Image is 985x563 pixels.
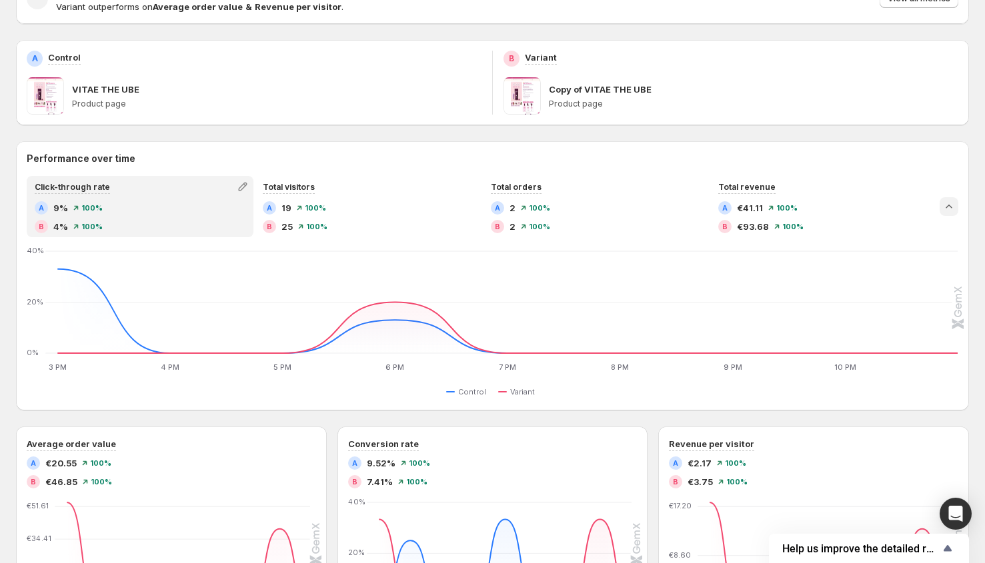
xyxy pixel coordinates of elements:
[529,223,550,231] span: 100 %
[940,498,972,530] div: Open Intercom Messenger
[510,220,516,233] span: 2
[446,384,491,400] button: Control
[722,223,728,231] h2: B
[27,297,43,306] text: 20%
[499,362,516,372] text: 7 PM
[725,459,746,467] span: 100 %
[27,152,958,165] h2: Performance over time
[153,1,243,12] strong: Average order value
[669,501,692,510] text: €17.20
[32,53,38,64] h2: A
[348,437,419,450] h3: Conversion rate
[724,362,742,372] text: 9 PM
[611,362,629,372] text: 8 PM
[673,478,678,486] h2: B
[53,201,68,215] span: 9%
[72,83,139,96] p: VITAE THE UBE
[281,201,291,215] span: 19
[81,204,103,212] span: 100 %
[161,362,179,372] text: 4 PM
[737,220,769,233] span: €93.68
[688,475,713,488] span: €3.75
[495,204,500,212] h2: A
[91,478,112,486] span: 100 %
[27,348,39,357] text: 0%
[669,550,691,560] text: €8.60
[782,223,804,231] span: 100 %
[510,386,535,397] span: Variant
[495,223,500,231] h2: B
[940,197,958,216] button: Collapse chart
[352,459,357,467] h2: A
[669,437,754,450] h3: Revenue per visitor
[306,223,327,231] span: 100 %
[267,223,272,231] h2: B
[510,201,516,215] span: 2
[72,99,481,109] p: Product page
[737,201,763,215] span: €41.11
[49,362,67,372] text: 3 PM
[673,459,678,467] h2: A
[245,1,252,12] strong: &
[367,456,395,470] span: 9.52%
[688,456,712,470] span: €2.17
[281,220,293,233] span: 25
[81,223,103,231] span: 100 %
[35,182,110,192] span: Click-through rate
[305,204,326,212] span: 100 %
[53,220,68,233] span: 4%
[406,478,427,486] span: 100 %
[509,53,514,64] h2: B
[491,182,542,192] span: Total orders
[458,386,486,397] span: Control
[27,437,116,450] h3: Average order value
[48,51,81,64] p: Control
[367,475,393,488] span: 7.41%
[27,534,51,543] text: €34.41
[782,540,956,556] button: Show survey - Help us improve the detailed report for A/B campaigns
[27,501,49,510] text: €51.61
[834,362,856,372] text: 10 PM
[39,223,44,231] h2: B
[525,51,557,64] p: Variant
[273,362,291,372] text: 5 PM
[45,475,77,488] span: €46.85
[263,182,315,192] span: Total visitors
[776,204,798,212] span: 100 %
[27,77,64,115] img: VITAE THE UBE
[348,548,365,558] text: 20%
[782,542,940,555] span: Help us improve the detailed report for A/B campaigns
[39,204,44,212] h2: A
[31,459,36,467] h2: A
[385,362,404,372] text: 6 PM
[56,1,343,12] span: Variant outperforms on .
[27,246,44,255] text: 40%
[722,204,728,212] h2: A
[504,77,541,115] img: Copy of VITAE THE UBE
[255,1,341,12] strong: Revenue per visitor
[409,459,430,467] span: 100 %
[352,478,357,486] h2: B
[45,456,77,470] span: €20.55
[348,497,365,506] text: 40%
[498,384,540,400] button: Variant
[726,478,748,486] span: 100 %
[549,83,652,96] p: Copy of VITAE THE UBE
[529,204,550,212] span: 100 %
[549,99,958,109] p: Product page
[718,182,776,192] span: Total revenue
[90,459,111,467] span: 100 %
[267,204,272,212] h2: A
[31,478,36,486] h2: B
